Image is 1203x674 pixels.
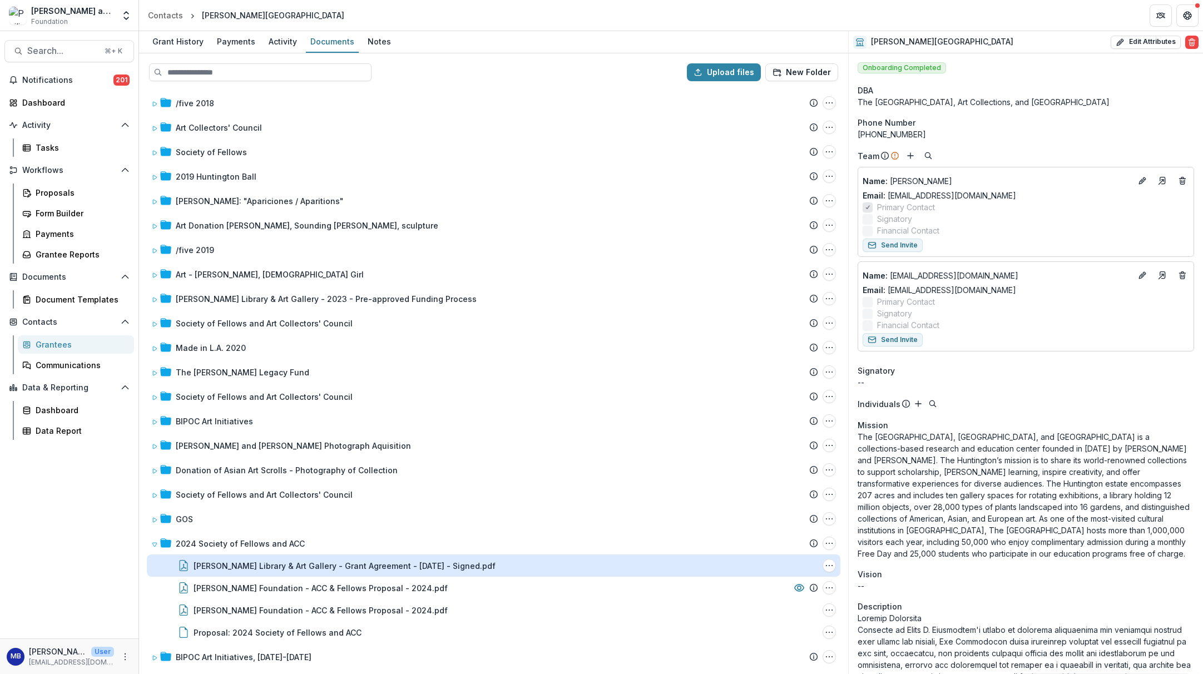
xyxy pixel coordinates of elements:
[4,313,134,331] button: Open Contacts
[18,290,134,309] a: Document Templates
[147,621,840,643] div: Proposal: 2024 Society of Fellows and ACCProposal: 2024 Society of Fellows and ACC Options
[148,9,183,21] div: Contacts
[147,483,840,505] div: Society of Fellows and Art Collectors' CouncilSociety of Fellows and Art Collectors' Council Options
[823,626,836,639] button: Proposal: 2024 Society of Fellows and ACC Options
[858,398,900,410] p: Individuals
[212,33,260,49] div: Payments
[858,85,873,96] span: DBA
[118,650,132,663] button: More
[147,646,840,668] div: BIPOC Art Initiatives, [DATE]-[DATE]BIPOC Art Initiatives, 2024-2026 Options
[1136,174,1149,187] button: Edit
[823,439,836,452] button: Cara Romero and Mercedes Dorame Photograph Aquisition Options
[877,296,935,308] span: Primary Contact
[27,46,98,56] span: Search...
[147,141,840,163] div: Society of FellowsSociety of Fellows Options
[4,161,134,179] button: Open Workflows
[36,339,125,350] div: Grantees
[823,559,836,572] button: Henry E. Huntington Library & Art Gallery - Grant Agreement - 2024-05-21 - Signed.pdf Options
[4,116,134,134] button: Open Activity
[147,263,840,285] div: Art - [PERSON_NAME], [DEMOGRAPHIC_DATA] GirlArt - Robert Henri, Irish Girl Options
[926,397,939,410] button: Search
[4,40,134,62] button: Search...
[823,414,836,428] button: BIPOC Art Initiatives Options
[1154,172,1171,190] a: Go to contact
[194,627,362,638] div: Proposal: 2024 Society of Fellows and ACC
[22,166,116,175] span: Workflows
[147,239,840,261] div: /five 2019/five 2019 Options
[29,657,114,667] p: [EMAIL_ADDRESS][DOMAIN_NAME]
[18,184,134,202] a: Proposals
[31,17,68,27] span: Foundation
[91,647,114,657] p: User
[147,410,840,432] div: BIPOC Art InitiativesBIPOC Art Initiatives Options
[9,7,27,24] img: Philip and Muriel Berman Foundation
[147,312,840,334] div: Society of Fellows and Art Collectors' CouncilSociety of Fellows and Art Collectors' Council Options
[863,175,1131,187] p: [PERSON_NAME]
[147,92,840,114] div: /five 2018/five 2018 Options
[877,201,935,213] span: Primary Contact
[363,33,395,49] div: Notes
[823,121,836,134] button: Art Collectors' Council Options
[22,272,116,282] span: Documents
[4,93,134,112] a: Dashboard
[858,580,1194,592] p: --
[36,228,125,240] div: Payments
[858,601,902,612] span: Description
[148,31,208,53] a: Grant History
[363,31,395,53] a: Notes
[823,603,836,617] button: Berman Foundation - ACC & Fellows Proposal - 2024.pdf Options
[1136,269,1149,282] button: Edit
[264,33,301,49] div: Activity
[176,146,247,158] div: Society of Fellows
[147,554,840,577] div: [PERSON_NAME] Library & Art Gallery - Grant Agreement - [DATE] - Signed.pdfHenry E. Huntington Li...
[823,365,836,379] button: The Jim Folsom Legacy Fund Options
[22,383,116,393] span: Data & Reporting
[176,244,214,256] div: /five 2019
[1176,4,1199,27] button: Get Help
[147,599,840,621] div: [PERSON_NAME] Foundation - ACC & Fellows Proposal - 2024.pdfBerman Foundation - ACC & Fellows Pro...
[22,121,116,130] span: Activity
[147,434,840,457] div: [PERSON_NAME] and [PERSON_NAME] Photograph AquisitionCara Romero and Mercedes Dorame Photograph A...
[202,9,344,21] div: [PERSON_NAME][GEOGRAPHIC_DATA]
[264,31,301,53] a: Activity
[194,582,448,594] div: [PERSON_NAME] Foundation - ACC & Fellows Proposal - 2024.pdf
[29,646,87,657] p: [PERSON_NAME]
[823,292,836,305] button: Henry E. Huntington Library & Art Gallery - 2023 - Pre-approved Funding Process Options
[823,316,836,330] button: Society of Fellows and Art Collectors' Council Options
[147,336,840,359] div: Made in L.A. 2020Made in L.A. 2020 Options
[147,190,840,212] div: [PERSON_NAME]: "Apariciones / Aparitions"Carolina Caycedo: "Apariciones / Aparitions" Options
[36,249,125,260] div: Grantee Reports
[147,577,840,599] div: [PERSON_NAME] Foundation - ACC & Fellows Proposal - 2024.pdfBerman Foundation - ACC & Fellows Pro...
[823,219,836,232] button: Art Donation Harry Bertoia, Sounding Rod Tonal, sculpture Options
[858,419,888,431] span: Mission
[147,385,840,408] div: Society of Fellows and Art Collectors' CouncilSociety of Fellows and Art Collectors' Council Options
[11,653,21,660] div: Melissa Bemel
[823,512,836,526] button: GOS Options
[4,268,134,286] button: Open Documents
[863,284,1016,296] a: Email: [EMAIL_ADDRESS][DOMAIN_NAME]
[147,361,840,383] div: The [PERSON_NAME] Legacy FundThe Jim Folsom Legacy Fund Options
[823,390,836,403] button: Society of Fellows and Art Collectors' Council Options
[765,63,838,81] button: New Folder
[823,537,836,550] button: 2024 Society of Fellows and ACC Options
[176,513,193,525] div: GOS
[176,97,214,109] div: /five 2018
[176,391,353,403] div: Society of Fellows and Art Collectors' Council
[1176,269,1189,282] button: Deletes
[176,366,309,378] div: The [PERSON_NAME] Legacy Fund
[863,270,1131,281] a: Name: [EMAIL_ADDRESS][DOMAIN_NAME]
[147,165,840,187] div: 2019 Huntington Ball2019 Huntington Ball Options
[823,267,836,281] button: Art - Robert Henri, Irish Girl Options
[18,245,134,264] a: Grantee Reports
[18,138,134,157] a: Tasks
[922,149,935,162] button: Search
[863,175,1131,187] a: Name: [PERSON_NAME]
